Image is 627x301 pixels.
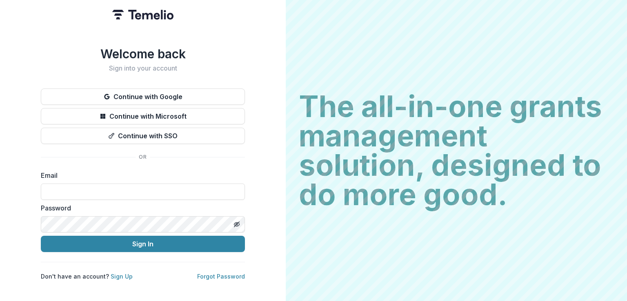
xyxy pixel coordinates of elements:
button: Continue with SSO [41,128,245,144]
button: Toggle password visibility [230,218,243,231]
button: Continue with Google [41,89,245,105]
h2: Sign into your account [41,64,245,72]
img: Temelio [112,10,173,20]
button: Continue with Microsoft [41,108,245,124]
label: Email [41,170,240,180]
label: Password [41,203,240,213]
button: Sign In [41,236,245,252]
a: Forgot Password [197,273,245,280]
a: Sign Up [111,273,133,280]
p: Don't have an account? [41,272,133,281]
h1: Welcome back [41,46,245,61]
